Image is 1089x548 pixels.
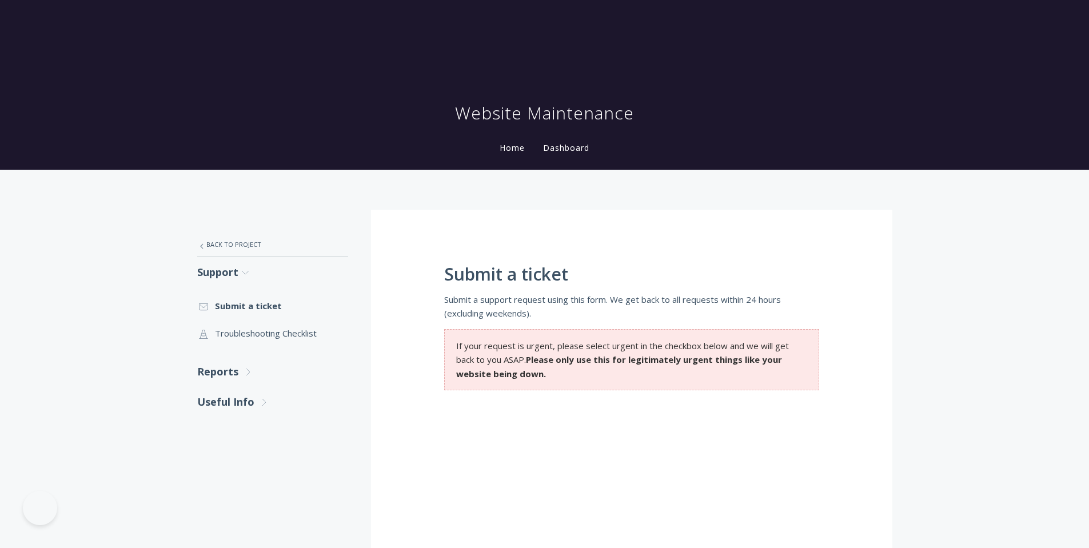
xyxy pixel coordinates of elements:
[456,354,782,379] strong: Please only use this for legitimately urgent things like your website being down.
[444,329,819,390] section: If your request is urgent, please select urgent in the checkbox below and we will get back to you...
[197,292,348,319] a: Submit a ticket
[197,387,348,417] a: Useful Info
[444,293,819,321] p: Submit a support request using this form. We get back to all requests within 24 hours (excluding ...
[444,265,819,284] h1: Submit a ticket
[455,102,634,125] h1: Website Maintenance
[197,233,348,257] a: Back to Project
[497,142,527,153] a: Home
[541,142,592,153] a: Dashboard
[197,357,348,387] a: Reports
[197,319,348,347] a: Troubleshooting Checklist
[23,491,57,525] iframe: Toggle Customer Support
[197,257,348,287] a: Support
